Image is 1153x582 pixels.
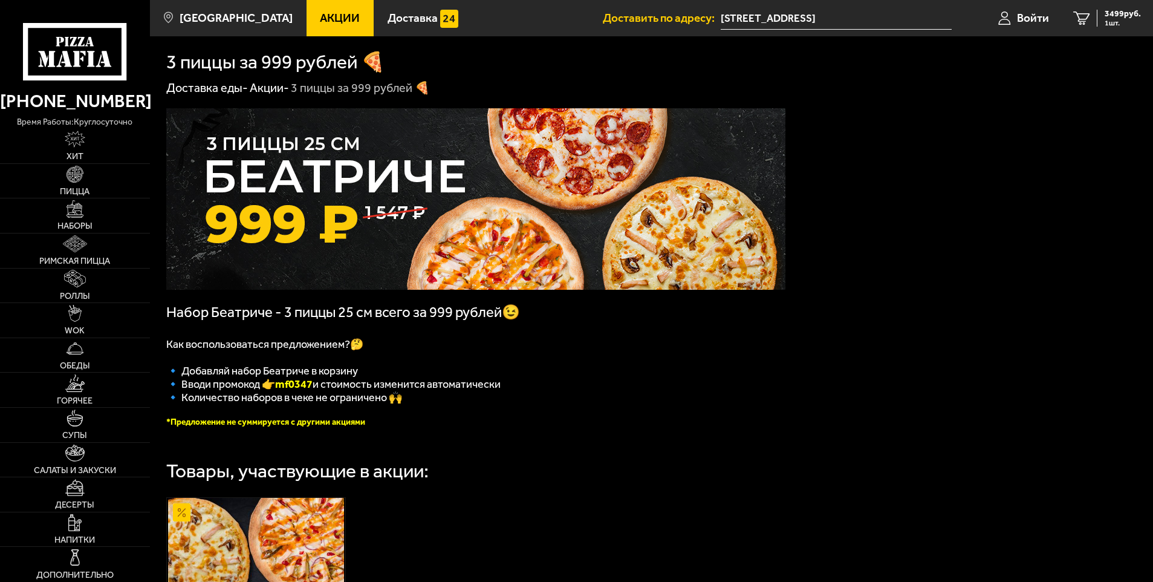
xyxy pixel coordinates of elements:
div: 3 пиццы за 999 рублей 🍕 [291,80,430,96]
span: WOK [65,327,85,335]
span: Пушкинский район, посёлок Шушары, Московское шоссе, 9Б [721,7,951,30]
span: 🔹 Количество наборов в чеке не ограничено 🙌 [166,391,402,404]
span: Доставка [388,12,438,24]
span: Доставить по адресу: [603,12,721,24]
span: Римская пицца [39,257,110,266]
span: [GEOGRAPHIC_DATA] [180,12,293,24]
span: Супы [62,431,87,440]
span: 🔹 Вводи промокод 👉 и стоимость изменится автоматически [166,378,501,391]
span: Десерты [55,501,94,509]
span: Горячее [57,397,93,405]
a: Доставка еды- [166,80,248,95]
img: Акционный [173,503,191,522]
span: 🔹 Добавляй набор Беатриче в корзину [166,364,358,378]
span: Обеды [60,362,90,370]
a: Акции- [250,80,289,95]
b: mf0347 [275,378,313,391]
span: 1 шт. [1105,19,1141,27]
div: Товары, участвующие в акции: [166,462,429,481]
span: Пицца [60,188,89,196]
span: Акции [320,12,360,24]
span: Напитки [54,536,95,544]
span: Как воспользоваться предложением?🤔 [166,338,363,351]
input: Ваш адрес доставки [721,7,951,30]
span: Роллы [60,292,90,301]
span: Набор Беатриче - 3 пиццы 25 см всего за 999 рублей😉 [166,304,520,321]
font: *Предложение не суммируется с другими акциями [166,417,365,427]
span: Дополнительно [36,571,114,580]
span: Салаты и закуски [34,466,116,475]
span: Наборы [57,222,93,231]
span: Войти [1017,12,1049,24]
img: 15daf4d41897b9f0e9f617042186c801.svg [440,10,458,28]
h1: 3 пиццы за 999 рублей 🍕 [166,53,385,72]
img: 1024x1024 [166,108,785,290]
span: Хит [67,152,83,161]
span: 3499 руб. [1105,10,1141,18]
